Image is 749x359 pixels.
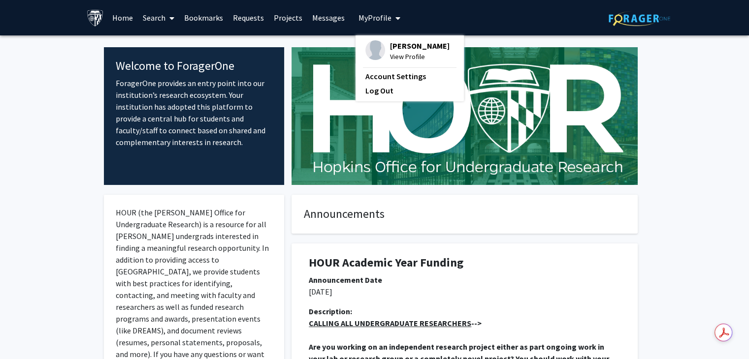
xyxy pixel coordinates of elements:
[365,40,450,62] div: Profile Picture[PERSON_NAME]View Profile
[87,9,104,27] img: Johns Hopkins University Logo
[307,0,350,35] a: Messages
[7,315,42,352] iframe: Chat
[269,0,307,35] a: Projects
[292,47,638,185] img: Cover Image
[138,0,179,35] a: Search
[228,0,269,35] a: Requests
[107,0,138,35] a: Home
[309,274,620,286] div: Announcement Date
[365,85,454,96] a: Log Out
[390,51,450,62] span: View Profile
[304,207,625,221] h4: Announcements
[309,318,471,328] u: CALLING ALL UNDERGRADUATE RESEARCHERS
[309,256,620,270] h1: HOUR Academic Year Funding
[116,77,273,148] p: ForagerOne provides an entry point into our institution’s research ecosystem. Your institution ha...
[390,40,450,51] span: [PERSON_NAME]
[358,13,391,23] span: My Profile
[179,0,228,35] a: Bookmarks
[309,305,620,317] div: Description:
[365,70,454,82] a: Account Settings
[116,59,273,73] h4: Welcome to ForagerOne
[309,318,482,328] strong: -->
[365,40,385,60] img: Profile Picture
[309,286,620,298] p: [DATE]
[609,11,670,26] img: ForagerOne Logo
